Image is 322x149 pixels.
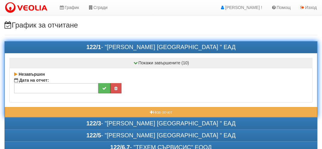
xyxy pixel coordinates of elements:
[9,58,313,68] button: Покажи завършените (10)
[5,21,317,29] h3: График за отчитане
[86,132,235,139] span: - "[PERSON_NAME] [GEOGRAPHIC_DATA] " ЕАД
[5,1,50,14] img: VeoliaLogo.png
[86,132,101,139] b: 122/5
[19,78,49,83] strong: Дата на отчет:
[5,107,317,117] button: Нов отчет
[86,44,101,50] b: 122/1
[19,72,45,77] b: Незавършен
[86,120,101,127] b: 122/3
[86,44,235,50] span: - "[PERSON_NAME] [GEOGRAPHIC_DATA] " ЕАД
[86,120,235,127] span: - "[PERSON_NAME] [GEOGRAPHIC_DATA] " ЕАД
